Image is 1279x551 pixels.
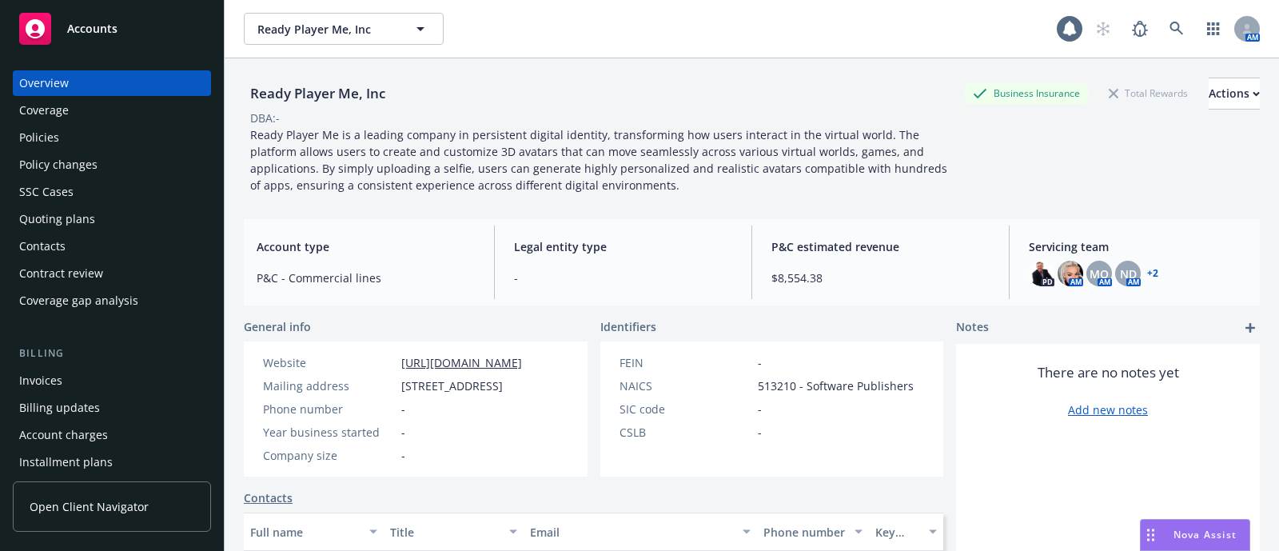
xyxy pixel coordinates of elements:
a: Installment plans [13,449,211,475]
div: SIC code [620,401,751,417]
span: - [401,424,405,441]
div: Email [530,524,733,541]
div: Actions [1209,78,1260,109]
a: Invoices [13,368,211,393]
span: ND [1120,266,1137,282]
img: photo [1029,261,1054,286]
div: Contract review [19,261,103,286]
span: - [514,270,732,286]
div: CSLB [620,424,751,441]
a: Billing updates [13,395,211,421]
div: Business Insurance [965,83,1088,103]
div: Title [390,524,500,541]
a: SSC Cases [13,179,211,205]
button: Phone number [757,513,869,551]
a: Report a Bug [1124,13,1156,45]
span: - [401,447,405,464]
a: Switch app [1197,13,1229,45]
span: Ready Player Me is a leading company in persistent digital identity, transforming how users inter... [250,127,950,193]
span: MQ [1090,266,1109,282]
div: Drag to move [1141,520,1161,550]
span: Identifiers [600,318,656,335]
span: Notes [956,318,989,337]
div: Contacts [19,234,66,259]
span: [STREET_ADDRESS] [401,377,503,394]
div: Company size [263,447,395,464]
span: - [401,401,405,417]
span: - [758,401,762,417]
div: Coverage gap analysis [19,288,138,313]
div: Year business started [263,424,395,441]
a: Contacts [244,489,293,506]
div: Billing updates [19,395,100,421]
div: Full name [250,524,360,541]
span: Ready Player Me, Inc [257,21,396,38]
div: DBA: - [250,110,280,126]
span: - [758,424,762,441]
span: Legal entity type [514,238,732,255]
div: Installment plans [19,449,113,475]
div: Invoices [19,368,62,393]
div: Phone number [763,524,845,541]
span: Servicing team [1029,238,1247,255]
button: Full name [244,513,384,551]
span: 513210 - Software Publishers [758,377,914,394]
div: Ready Player Me, Inc [244,83,392,104]
button: Title [384,513,524,551]
div: Phone number [263,401,395,417]
a: add [1241,318,1260,337]
a: Overview [13,70,211,96]
span: Open Client Navigator [30,498,149,515]
div: Billing [13,345,211,361]
div: Total Rewards [1101,83,1196,103]
div: Key contact [875,524,919,541]
div: Quoting plans [19,206,95,232]
a: Policies [13,125,211,150]
div: NAICS [620,377,751,394]
a: Add new notes [1068,401,1148,418]
a: Quoting plans [13,206,211,232]
a: Start snowing [1087,13,1119,45]
a: [URL][DOMAIN_NAME] [401,355,522,370]
button: Email [524,513,757,551]
span: General info [244,318,311,335]
a: Search [1161,13,1193,45]
div: Account charges [19,422,108,448]
span: Account type [257,238,475,255]
div: SSC Cases [19,179,74,205]
span: P&C estimated revenue [771,238,990,255]
div: FEIN [620,354,751,371]
div: Mailing address [263,377,395,394]
span: $8,554.38 [771,270,990,286]
button: Key contact [869,513,943,551]
span: There are no notes yet [1038,363,1179,382]
a: Accounts [13,6,211,51]
a: Coverage [13,98,211,123]
button: Actions [1209,78,1260,110]
a: Account charges [13,422,211,448]
a: Contacts [13,234,211,259]
div: Website [263,354,395,371]
a: +2 [1147,269,1158,278]
button: Nova Assist [1140,519,1250,551]
div: Policy changes [19,152,98,178]
span: Nova Assist [1173,528,1237,541]
a: Coverage gap analysis [13,288,211,313]
span: Accounts [67,22,118,35]
a: Contract review [13,261,211,286]
div: Coverage [19,98,69,123]
a: Policy changes [13,152,211,178]
span: - [758,354,762,371]
span: P&C - Commercial lines [257,270,475,286]
div: Overview [19,70,69,96]
div: Policies [19,125,59,150]
button: Ready Player Me, Inc [244,13,444,45]
img: photo [1058,261,1083,286]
